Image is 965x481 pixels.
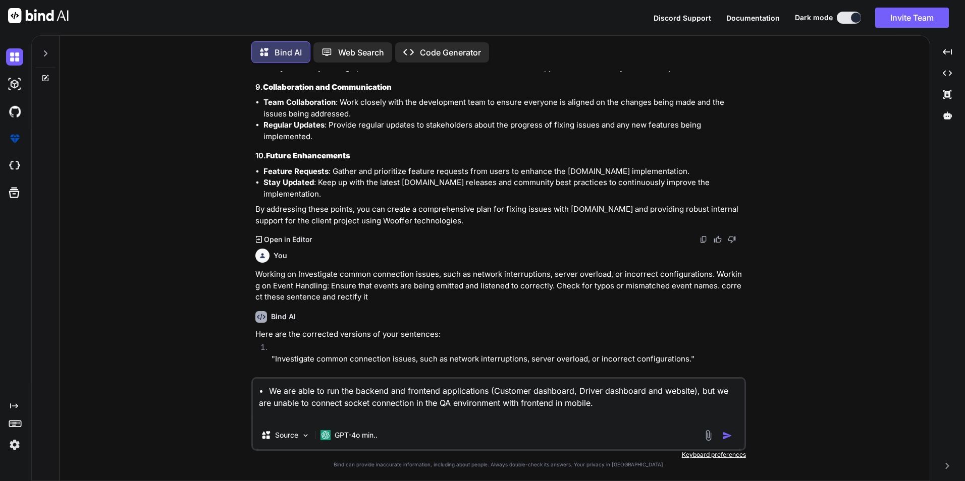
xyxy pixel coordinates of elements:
img: attachment [703,430,714,441]
p: Source [275,430,298,440]
button: Invite Team [875,8,949,28]
strong: Regular Updates [263,120,325,130]
span: Documentation [726,14,780,22]
strong: Team Collaboration [263,97,336,107]
img: darkAi-studio [6,76,23,93]
img: dislike [728,235,736,244]
p: Bind can provide inaccurate information, including about people. Always double-check its answers.... [251,461,746,468]
span: Discord Support [654,14,711,22]
strong: Stay Updated [263,177,314,187]
h6: Bind AI [271,312,296,322]
strong: Feature Requests [263,166,329,176]
p: Keyboard preferences [251,451,746,459]
span: Dark mode [795,13,833,23]
img: GPT-4o mini [320,430,331,440]
p: Bind AI [275,46,302,58]
img: settings [6,436,23,453]
img: cloudideIcon [6,157,23,174]
p: GPT-4o min.. [335,430,378,440]
p: Open in Editor [264,234,312,245]
strong: Collaboration and Communication [263,82,392,92]
h3: 10. [255,150,744,162]
h3: 9. [255,82,744,93]
button: Documentation [726,13,780,23]
p: Here are the corrected versions of your sentences: [255,329,744,340]
img: githubDark [6,103,23,120]
button: Discord Support [654,13,711,23]
img: Pick Models [301,431,310,440]
img: premium [6,130,23,147]
p: By addressing these points, you can create a comprehensive plan for fixing issues with [DOMAIN_NA... [255,204,744,226]
li: : Gather and prioritize feature requests from users to enhance the [DOMAIN_NAME] implementation. [263,166,744,177]
img: icon [722,431,732,441]
img: darkChat [6,48,23,66]
img: copy [700,235,708,244]
textarea: • We are able to run the backend and frontend applications (Customer dashboard, Driver dashboard ... [253,379,744,421]
p: "Investigate common connection issues, such as network interruptions, server overload, or incorre... [272,353,744,365]
p: Working on Investigate common connection issues, such as network interruptions, server overload, ... [255,269,744,303]
p: Web Search [338,46,384,58]
p: Code Generator [420,46,481,58]
li: : Keep up with the latest [DOMAIN_NAME] releases and community best practices to continuously imp... [263,177,744,200]
li: : Work closely with the development team to ensure everyone is aligned on the changes being made ... [263,97,744,119]
img: Bind AI [8,8,69,23]
img: like [714,235,722,244]
strong: Future Enhancements [266,151,350,160]
li: : Provide regular updates to stakeholders about the progress of fixing issues and any new feature... [263,119,744,142]
h6: You [274,251,287,261]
